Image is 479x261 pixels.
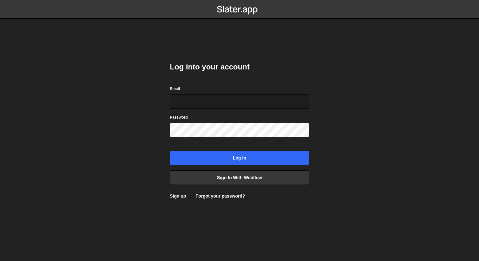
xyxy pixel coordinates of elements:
h2: Log into your account [170,62,309,72]
label: Password [170,114,188,121]
input: Log in [170,151,309,165]
a: Sign up [170,193,186,199]
a: Sign in with Webflow [170,170,309,185]
a: Forgot your password? [195,193,245,199]
label: Email [170,86,180,92]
